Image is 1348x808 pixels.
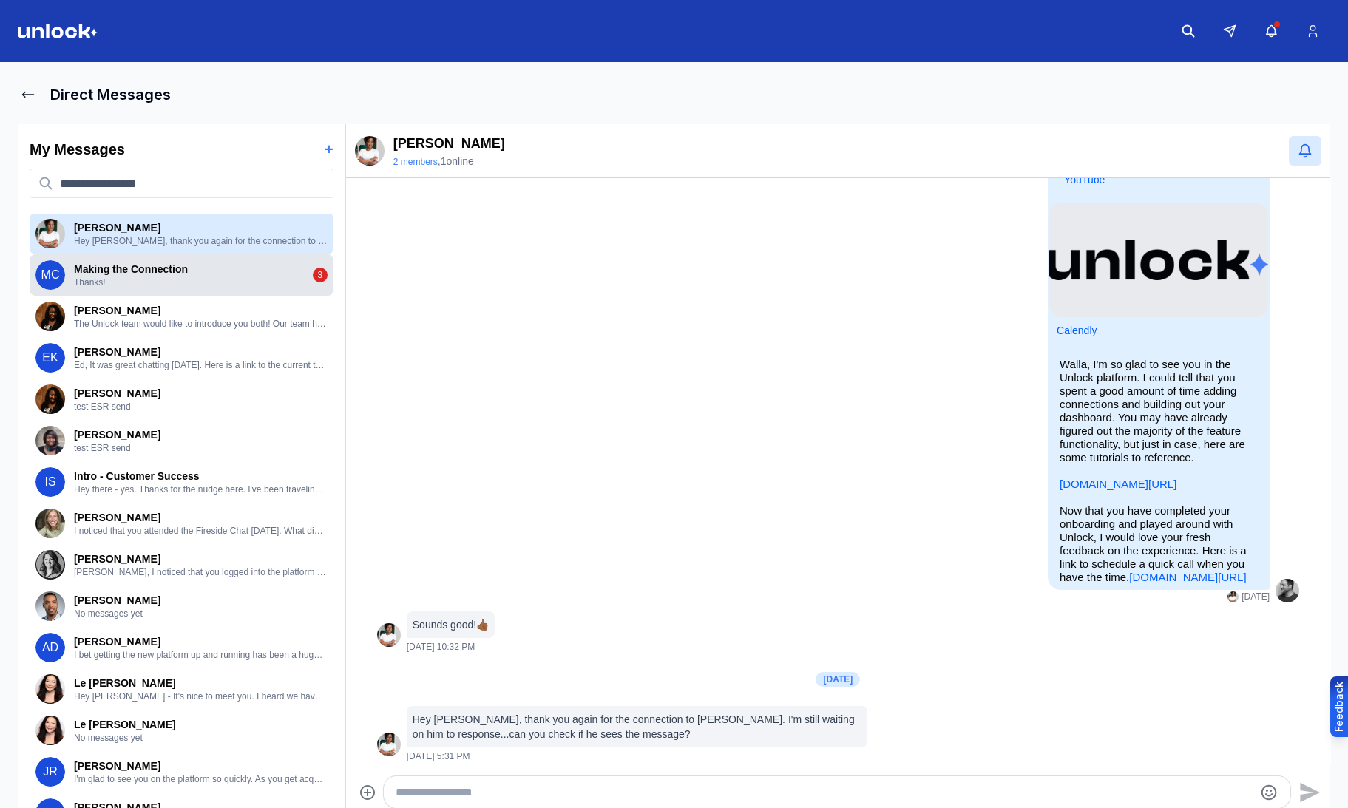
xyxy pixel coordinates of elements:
[1049,203,1268,317] img: https://d3v0px0pttie1i.cloudfront.net/uploads/branding/logo/70a86364-a4d8-4234-a545-f06b4b85b9e3/...
[413,712,862,741] p: Hey [PERSON_NAME], thank you again for the connection to [PERSON_NAME]. I'm still waiting on him ...
[35,384,65,414] img: User avatar
[74,758,328,773] p: [PERSON_NAME]
[35,467,65,497] span: IS
[74,676,328,690] p: Le [PERSON_NAME]
[74,303,328,318] p: [PERSON_NAME]
[74,442,328,454] p: test ESR send
[74,235,328,247] p: Hey [PERSON_NAME], thank you again for the connection to [PERSON_NAME]. I'm still waiting on him ...
[377,733,401,756] img: User avatar
[35,633,65,662] span: AD
[355,136,385,166] img: Walla-Kelbpics-2020.jpg
[74,732,328,744] p: No messages yet
[1057,325,1097,336] a: Attachment
[393,154,505,169] div: , 1 online
[1276,579,1299,602] img: User avatar
[74,427,328,442] p: [PERSON_NAME]
[74,593,328,608] p: [PERSON_NAME]
[18,24,98,38] img: Logo
[313,268,328,282] div: 3
[74,386,328,401] p: [PERSON_NAME]
[35,757,65,787] span: JR
[325,139,333,160] button: +
[35,260,65,290] span: MC
[74,525,328,537] p: I noticed that you attended the Fireside Chat [DATE]. What did you think of the panel?
[74,773,328,785] p: I'm glad to see you on the platform so quickly. As you get acquainted with the setup, the first t...
[1064,174,1105,186] a: Attachment
[74,359,328,371] p: Ed, It was great chatting [DATE]. Here is a link to the current tutorial videos that we have avai...
[1060,478,1176,490] a: [DOMAIN_NAME][URL]
[35,591,65,621] img: User avatar
[35,219,65,248] img: User avatar
[30,139,125,160] h2: My Messages
[50,84,171,105] h1: Direct Messages
[1330,676,1348,737] button: Provide feedback
[476,619,489,631] span: 👍🏾
[1227,591,1239,602] div: Walla Elsheikh
[35,550,65,580] img: User avatar
[74,510,328,525] p: [PERSON_NAME]
[377,623,401,647] img: User avatar
[74,220,328,235] p: [PERSON_NAME]
[74,608,328,619] p: No messages yet
[35,716,65,745] img: User avatar
[74,634,328,649] p: [PERSON_NAME]
[74,262,313,276] p: Making the Connection
[1060,504,1258,584] p: Now that you have completed your onboarding and played around with Unlock, I would love your fres...
[74,276,313,288] p: Thanks!
[35,302,65,331] img: User avatar
[1060,358,1258,464] p: Walla, I'm so glad to see you in the Unlock platform. I could tell that you spent a good amount o...
[74,690,328,702] p: Hey [PERSON_NAME] - It's nice to meet you. I heard we have a lot in common. Here's my scheduling ...
[1260,784,1278,801] button: Emoji picker
[35,426,65,455] img: User avatar
[816,672,860,687] div: [DATE]
[393,133,505,154] p: [PERSON_NAME]
[74,344,328,359] p: [PERSON_NAME]
[396,784,1253,801] textarea: Type your message
[35,674,65,704] img: User avatar
[407,641,475,653] span: [DATE] 10:32 PM
[1129,571,1246,583] a: [DOMAIN_NAME][URL]
[74,318,328,330] p: The Unlock team would like to introduce you both! Our team has identified you two as valuable peo...
[74,483,328,495] p: Hey there - yes. Thanks for the nudge here. I've been traveling and in the throes of buying a hom...
[413,617,489,632] p: Sounds good!
[74,649,328,661] p: I bet getting the new platform up and running has been a huge undertaking. Hopefully, it helps yo...
[35,509,65,538] img: User avatar
[1332,682,1347,732] div: Feedback
[1227,591,1239,602] img: W
[74,401,328,413] p: test ESR send
[35,343,65,373] span: EK
[74,566,328,578] p: [PERSON_NAME], I noticed that you logged into the platform [DATE]. I would love the opportunity t...
[407,750,470,762] span: [DATE] 5:31 PM
[393,156,438,168] button: 2 members
[74,469,328,483] p: Intro - Customer Success
[74,717,328,732] p: Le [PERSON_NAME]
[1242,591,1270,603] time: 2025-08-13T13:48:16.728Z
[74,551,328,566] p: [PERSON_NAME]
